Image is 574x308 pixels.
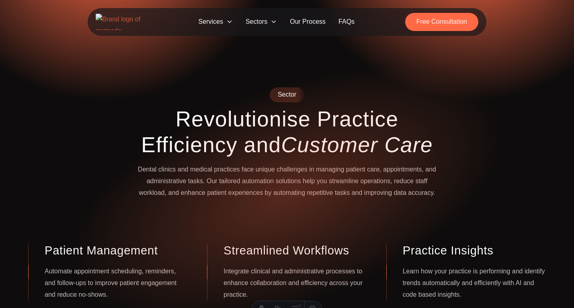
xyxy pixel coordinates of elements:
p: Automate appointment scheduling, reminders, and follow-ups to improve patient engagement and redu... [45,266,188,300]
img: Brand logo of zestcode automation [96,14,148,30]
h3: Streamlined Workflows [223,244,367,258]
strong: Customer Care [281,132,433,156]
h1: Revolutionise Practice Efficiency and [133,106,441,158]
a: FAQs [332,14,361,29]
div: Sector [270,87,304,102]
a: Our Process [283,14,332,29]
h3: Practice Insights [403,244,546,258]
a: Free Consultation [405,13,478,31]
span: Sectors [239,14,283,29]
p: Learn how your practice is performing and identify trends automatically and efficiently with AI a... [403,266,546,300]
h3: Patient Management [45,244,188,258]
span: Services [192,14,239,29]
p: Integrate clinical and administrative processes to enhance collaboration and efficiency across yo... [223,266,367,300]
p: Dental clinics and medical practices face unique challenges in managing patient care, appointment... [133,164,441,198]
